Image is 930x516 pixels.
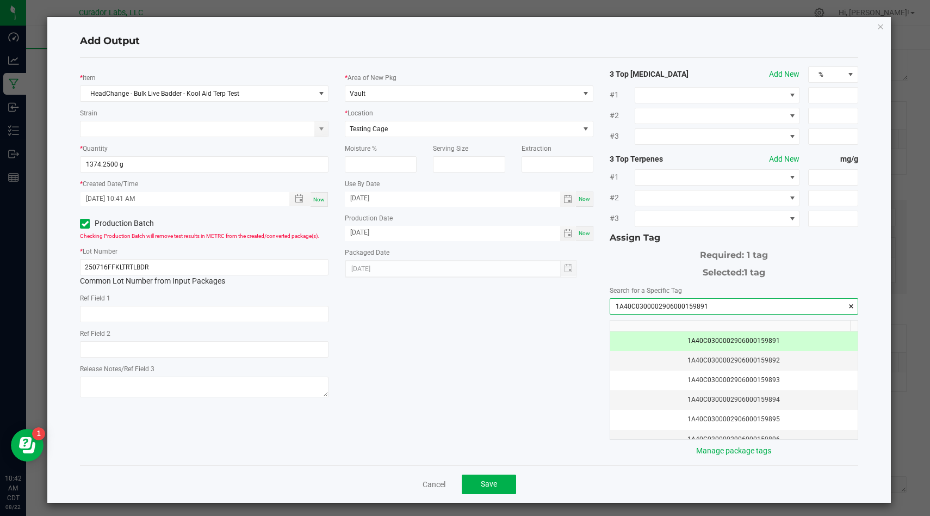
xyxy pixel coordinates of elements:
div: 1A40C0300002906000159893 [617,375,851,385]
span: Checking Production Batch will remove test results in METRC from the created/converted package(s). [80,233,319,239]
span: Toggle popup [289,192,311,206]
label: Moisture % [345,144,377,153]
label: Search for a Specific Tag [610,286,682,296]
span: Toggle calendar [560,192,576,207]
button: Add New [769,69,799,80]
span: Now [579,230,590,236]
label: Serving Size [433,144,468,153]
label: Item [83,73,96,83]
span: NO DATA FOUND [635,169,800,186]
span: Testing Cage [350,125,388,133]
div: Common Lot Number from Input Packages [80,259,328,287]
button: Save [462,475,516,494]
label: Use By Date [345,179,380,189]
h4: Add Output [80,34,858,48]
span: Vault [350,90,365,97]
label: Strain [80,108,97,118]
span: % [809,67,844,82]
label: Release Notes/Ref Field 3 [80,364,154,374]
label: Production Date [345,213,393,223]
label: Ref Field 1 [80,293,110,303]
label: Quantity [83,144,108,153]
strong: 3 Top Terpenes [610,153,709,165]
span: 1 tag [744,267,765,278]
label: Packaged Date [345,248,389,257]
a: Cancel [423,479,445,490]
div: 1A40C0300002906000159894 [617,395,851,405]
div: Required: 1 tag [610,244,858,262]
span: #1 [610,171,635,183]
span: NO DATA FOUND [635,190,800,206]
div: Selected: [610,262,858,279]
label: Lot Number [83,247,117,256]
iframe: Resource center [11,429,44,462]
span: Toggle calendar [560,226,576,241]
div: 1A40C0300002906000159892 [617,355,851,366]
span: Save [481,480,497,488]
label: Area of New Pkg [348,73,396,83]
span: #3 [610,213,635,224]
span: #2 [610,192,635,204]
label: Ref Field 2 [80,329,110,339]
strong: mg/g [808,153,858,165]
span: Now [313,196,325,202]
span: NO DATA FOUND [635,211,800,227]
input: Created Datetime [80,192,278,206]
strong: 3 Top [MEDICAL_DATA] [610,69,709,80]
div: 1A40C0300002906000159895 [617,414,851,425]
input: Date [345,192,560,205]
iframe: Resource center unread badge [32,427,45,440]
div: 1A40C0300002906000159896 [617,434,851,445]
span: HeadChange - Bulk Live Badder - Kool Aid Terp Test [80,86,314,101]
span: #1 [610,89,635,101]
div: Assign Tag [610,231,858,244]
div: 1A40C0300002906000159891 [617,336,851,346]
span: clear [848,301,854,312]
button: Add New [769,153,799,165]
label: Created Date/Time [83,179,138,189]
span: #2 [610,110,635,121]
span: #3 [610,131,635,142]
span: Now [579,196,590,202]
label: Extraction [522,144,551,153]
label: Production Batch [80,218,196,229]
label: Location [348,108,373,118]
a: Manage package tags [696,446,771,455]
input: Date [345,226,560,239]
